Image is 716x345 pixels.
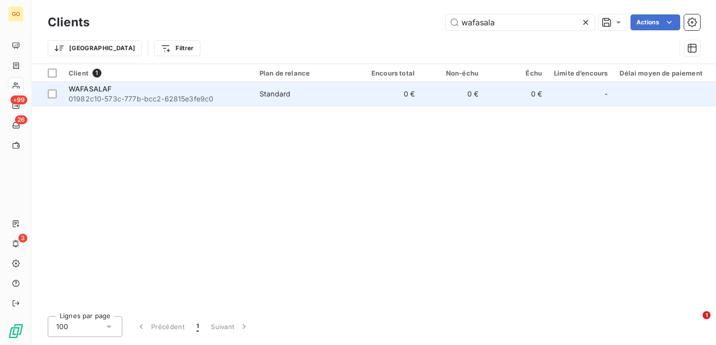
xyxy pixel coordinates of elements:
[446,14,595,30] input: Rechercher
[8,323,24,339] img: Logo LeanPay
[48,13,89,31] h3: Clients
[18,234,27,243] span: 3
[703,311,711,319] span: 1
[363,69,415,77] div: Encours total
[484,82,548,106] td: 0 €
[10,95,27,104] span: +99
[154,40,200,56] button: Filtrer
[421,82,484,106] td: 0 €
[69,94,248,104] span: 01982c10-573c-777b-bcc2-62815e3fe9c0
[8,6,24,22] div: GO
[554,69,608,77] div: Limite d’encours
[682,311,706,335] iframe: Intercom live chat
[190,316,205,337] button: 1
[69,85,111,93] span: WAFASALAF
[69,69,89,77] span: Client
[196,322,199,332] span: 1
[48,40,142,56] button: [GEOGRAPHIC_DATA]
[205,316,255,337] button: Suivant
[260,69,351,77] div: Plan de relance
[92,69,101,78] span: 1
[427,69,478,77] div: Non-échu
[130,316,190,337] button: Précédent
[630,14,680,30] button: Actions
[357,82,421,106] td: 0 €
[56,322,68,332] span: 100
[490,69,542,77] div: Échu
[15,115,27,124] span: 26
[605,89,608,99] span: -
[260,89,290,99] div: Standard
